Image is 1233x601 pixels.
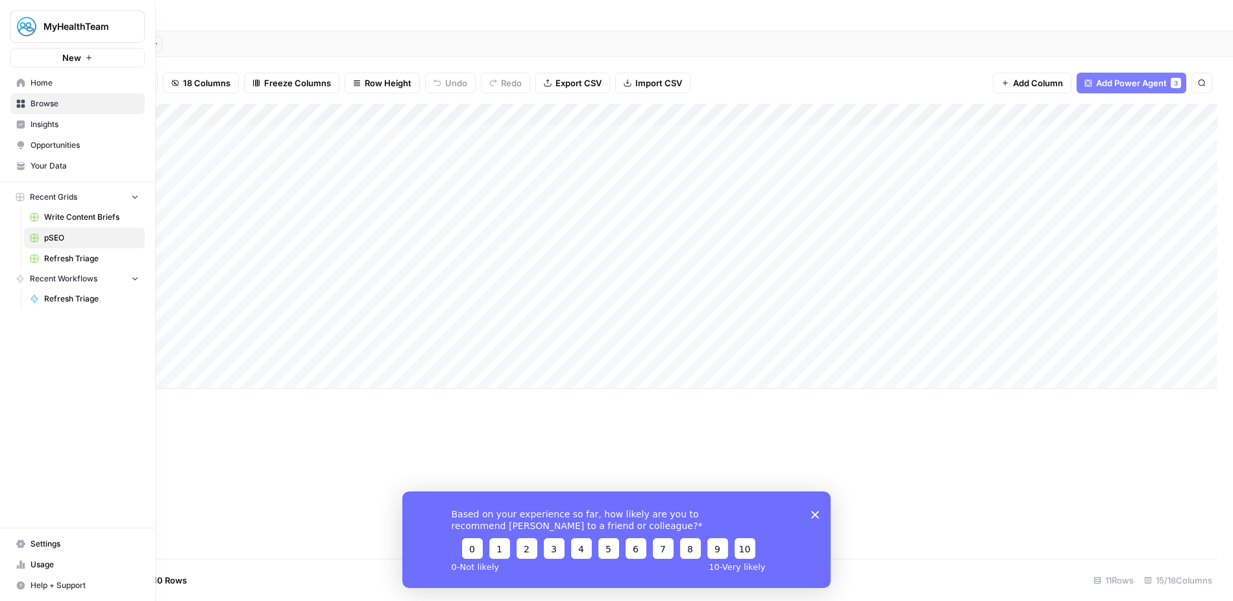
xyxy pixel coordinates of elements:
span: Settings [31,538,139,550]
span: pSEO [44,232,139,244]
button: Export CSV [535,73,610,93]
a: Settings [10,534,145,554]
span: Export CSV [555,77,602,89]
span: Your Data [31,160,139,172]
button: 18 Columns [163,73,239,93]
span: Add Column [1013,77,1063,89]
button: Import CSV [615,73,690,93]
div: 15/18 Columns [1139,570,1217,591]
span: Undo [445,77,467,89]
span: Opportunities [31,139,139,151]
span: MyHealthTeam [43,20,122,33]
span: Row Height [365,77,411,89]
span: Freeze Columns [264,77,331,89]
button: Row Height [345,73,420,93]
a: Write Content Briefs [24,207,145,228]
span: Insights [31,119,139,130]
button: Help + Support [10,575,145,596]
a: Your Data [10,156,145,176]
button: New [10,48,145,67]
span: Import CSV [635,77,682,89]
span: Add Power Agent [1096,77,1167,89]
span: Browse [31,98,139,110]
span: Redo [501,77,522,89]
a: Insights [10,114,145,135]
span: New [62,51,81,64]
button: Add Column [993,73,1071,93]
button: Freeze Columns [244,73,339,93]
span: Refresh Triage [44,253,139,265]
a: Browse [10,93,145,114]
button: Recent Grids [10,187,145,207]
img: MyHealthTeam Logo [15,15,38,38]
span: 18 Columns [183,77,230,89]
div: 11 Rows [1088,570,1139,591]
button: Recent Workflows [10,269,145,289]
span: Refresh Triage [44,293,139,305]
a: Refresh Triage [24,289,145,309]
a: Opportunities [10,135,145,156]
a: Home [10,73,145,93]
a: Refresh Triage [24,248,145,269]
span: Write Content Briefs [44,211,139,223]
span: Add 10 Rows [135,574,187,587]
button: Undo [425,73,476,93]
button: Add Power Agent3 [1077,73,1186,93]
button: Redo [481,73,530,93]
a: pSEO [24,228,145,248]
span: Recent Workflows [30,273,97,285]
iframe: Survey from AirOps [402,491,831,588]
a: Usage [10,554,145,575]
span: Recent Grids [30,191,77,203]
div: 3 [1171,78,1181,88]
button: Workspace: MyHealthTeam [10,10,145,43]
span: 3 [1174,78,1178,88]
span: Usage [31,559,139,571]
span: Help + Support [31,580,139,591]
span: Home [31,77,139,89]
